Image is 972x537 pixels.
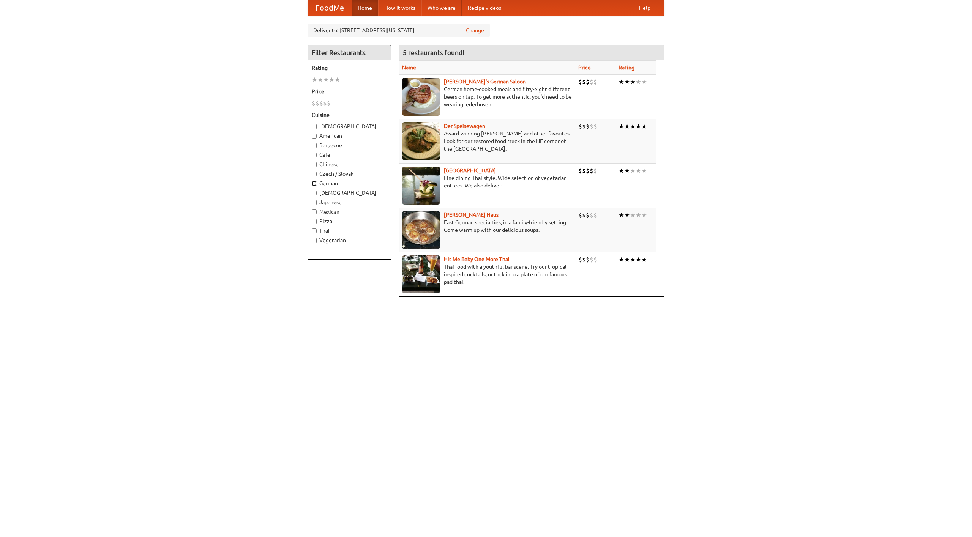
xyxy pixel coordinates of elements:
a: Recipe videos [462,0,507,16]
li: ★ [641,167,647,175]
input: Mexican [312,209,317,214]
li: ★ [636,167,641,175]
li: ★ [624,255,630,264]
li: ★ [624,122,630,131]
a: Hit Me Baby One More Thai [444,256,510,262]
li: ★ [624,211,630,219]
label: Pizza [312,217,387,225]
li: ★ [636,255,641,264]
a: [PERSON_NAME]'s German Saloon [444,79,526,85]
li: ★ [630,255,636,264]
label: Chinese [312,161,387,168]
li: $ [590,211,593,219]
a: Home [352,0,378,16]
li: ★ [630,167,636,175]
input: Chinese [312,162,317,167]
li: $ [323,99,327,107]
input: Cafe [312,153,317,157]
li: ★ [641,255,647,264]
li: ★ [317,76,323,84]
li: $ [590,255,593,264]
a: Who we are [421,0,462,16]
img: esthers.jpg [402,78,440,116]
li: $ [593,122,597,131]
li: ★ [630,211,636,219]
li: ★ [624,78,630,86]
h5: Cuisine [312,111,387,119]
p: Fine dining Thai-style. Wide selection of vegetarian entrées. We also deliver. [402,174,572,189]
li: $ [578,122,582,131]
li: $ [319,99,323,107]
label: Japanese [312,198,387,206]
li: $ [586,122,590,131]
li: $ [582,167,586,175]
li: $ [582,255,586,264]
img: kohlhaus.jpg [402,211,440,249]
p: German home-cooked meals and fifty-eight different beers on tap. To get more authentic, you'd nee... [402,85,572,108]
li: $ [582,78,586,86]
li: ★ [641,122,647,131]
li: ★ [323,76,329,84]
li: ★ [636,122,641,131]
li: $ [312,99,316,107]
a: Change [466,27,484,34]
label: Mexican [312,208,387,216]
li: $ [586,78,590,86]
li: ★ [312,76,317,84]
input: [DEMOGRAPHIC_DATA] [312,191,317,195]
img: babythai.jpg [402,255,440,293]
h4: Filter Restaurants [308,45,391,60]
li: ★ [636,78,641,86]
li: ★ [335,76,340,84]
a: [GEOGRAPHIC_DATA] [444,167,496,173]
li: ★ [619,255,624,264]
a: Help [633,0,656,16]
label: Czech / Slovak [312,170,387,178]
li: $ [578,78,582,86]
li: ★ [329,76,335,84]
li: $ [593,211,597,219]
li: ★ [619,122,624,131]
input: Barbecue [312,143,317,148]
input: Vegetarian [312,238,317,243]
li: $ [586,211,590,219]
li: $ [586,255,590,264]
li: $ [582,211,586,219]
li: $ [590,167,593,175]
a: FoodMe [308,0,352,16]
li: $ [327,99,331,107]
input: Pizza [312,219,317,224]
p: Thai food with a youthful bar scene. Try our tropical inspired cocktails, or tuck into a plate of... [402,263,572,286]
img: speisewagen.jpg [402,122,440,160]
input: German [312,181,317,186]
p: Award-winning [PERSON_NAME] and other favorites. Look for our restored food truck in the NE corne... [402,130,572,153]
li: $ [578,255,582,264]
input: [DEMOGRAPHIC_DATA] [312,124,317,129]
li: ★ [619,167,624,175]
li: $ [316,99,319,107]
li: ★ [636,211,641,219]
a: Der Speisewagen [444,123,485,129]
li: $ [586,167,590,175]
label: Barbecue [312,142,387,149]
li: $ [590,78,593,86]
li: ★ [630,122,636,131]
input: Thai [312,228,317,233]
li: $ [593,167,597,175]
a: Rating [619,65,634,71]
ng-pluralize: 5 restaurants found! [403,49,464,56]
label: Thai [312,227,387,235]
li: ★ [619,78,624,86]
li: $ [593,255,597,264]
li: $ [578,211,582,219]
input: Czech / Slovak [312,172,317,176]
a: [PERSON_NAME] Haus [444,212,499,218]
li: ★ [641,211,647,219]
h5: Rating [312,64,387,72]
li: $ [578,167,582,175]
